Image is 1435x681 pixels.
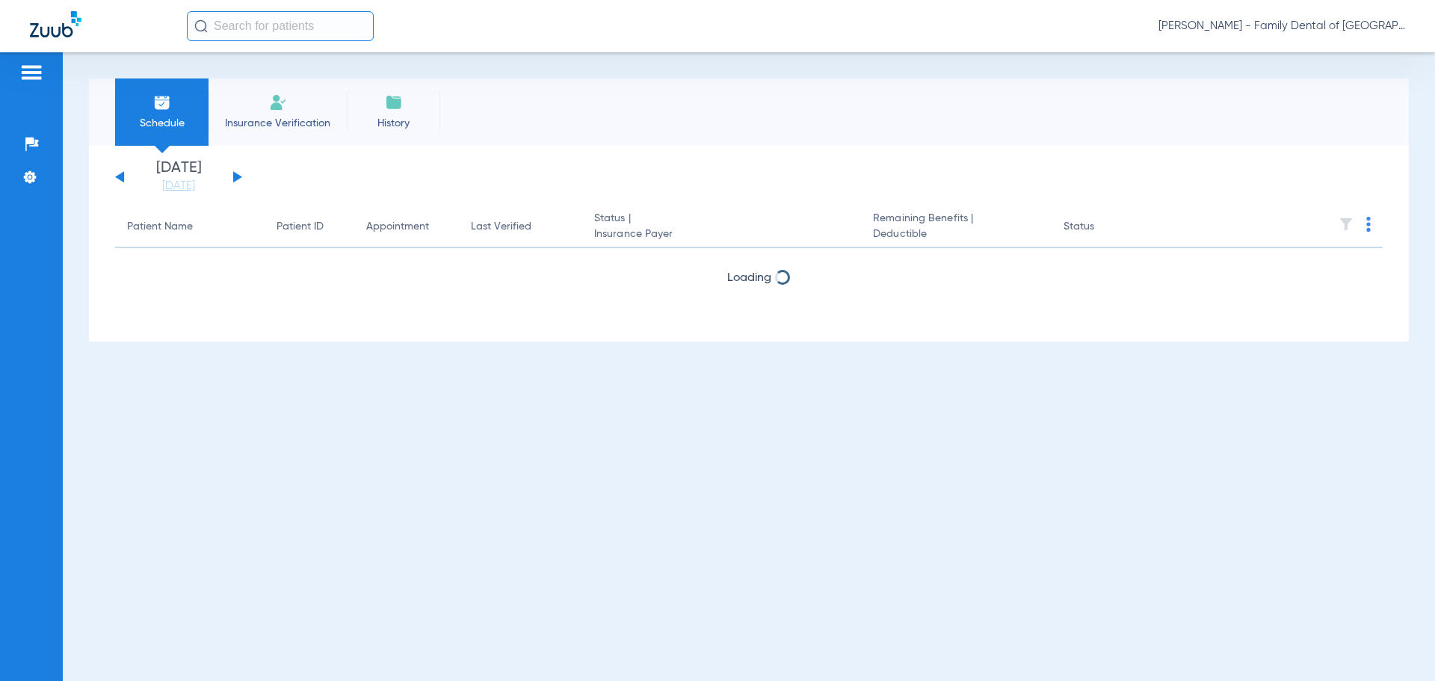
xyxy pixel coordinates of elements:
[134,179,223,194] a: [DATE]
[582,206,861,248] th: Status |
[134,161,223,194] li: [DATE]
[594,227,849,242] span: Insurance Payer
[873,227,1039,242] span: Deductible
[126,116,197,131] span: Schedule
[366,219,429,235] div: Appointment
[471,219,531,235] div: Last Verified
[1339,217,1354,232] img: filter.svg
[385,93,403,111] img: History
[1052,206,1152,248] th: Status
[727,272,771,284] span: Loading
[30,11,81,37] img: Zuub Logo
[19,64,43,81] img: hamburger-icon
[127,219,253,235] div: Patient Name
[277,219,324,235] div: Patient ID
[153,93,171,111] img: Schedule
[471,219,570,235] div: Last Verified
[269,93,287,111] img: Manual Insurance Verification
[366,219,447,235] div: Appointment
[220,116,336,131] span: Insurance Verification
[277,219,342,235] div: Patient ID
[187,11,374,41] input: Search for patients
[194,19,208,33] img: Search Icon
[861,206,1051,248] th: Remaining Benefits |
[358,116,429,131] span: History
[1158,19,1405,34] span: [PERSON_NAME] - Family Dental of [GEOGRAPHIC_DATA]
[127,219,193,235] div: Patient Name
[1366,217,1371,232] img: group-dot-blue.svg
